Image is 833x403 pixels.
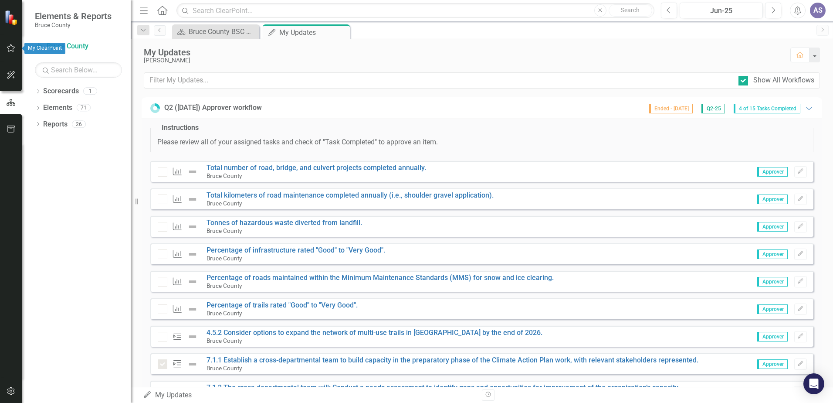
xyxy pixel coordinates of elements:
[207,365,242,372] small: Bruce County
[207,255,242,262] small: Bruce County
[187,304,198,314] img: Not Defined
[164,103,262,113] div: Q2 ([DATE]) Approver workflow
[187,194,198,205] img: Not Defined
[35,41,122,51] a: Bruce County
[803,373,824,394] div: Open Intercom Messenger
[189,26,257,37] div: Bruce County BSC Welcome Page
[757,167,788,177] span: Approver
[174,26,257,37] a: Bruce County BSC Welcome Page
[207,191,494,199] a: Total kilometers of road maintenance completed annually (i.e., shoulder gravel application).
[207,200,242,207] small: Bruce County
[35,11,112,21] span: Elements & Reports
[144,57,782,64] div: [PERSON_NAME]
[187,222,198,232] img: Not Defined
[157,123,203,133] legend: Instructions
[35,62,122,78] input: Search Below...
[609,4,652,17] button: Search
[207,337,242,344] small: Bruce County
[757,222,788,232] span: Approver
[77,104,91,112] div: 71
[207,219,362,227] a: Tonnes of hazardous waste diverted from landfill.
[187,277,198,287] img: Not Defined
[734,104,800,113] span: 4 of 15 Tasks Completed
[187,331,198,342] img: Not Defined
[207,246,385,254] a: Percentage of infrastructure rated "Good" to "Very Good".
[757,387,788,396] span: Approver
[207,356,698,364] a: 7.1.1 Establish a cross-departmental team to build capacity in the preparatory phase of the Clima...
[207,310,242,317] small: Bruce County
[757,249,788,259] span: Approver
[35,21,112,28] small: Bruce County
[279,27,348,38] div: My Updates
[43,103,72,113] a: Elements
[701,104,725,113] span: Q2-25
[187,386,198,397] img: Not Defined
[207,273,554,282] a: Percentage of roads maintained within the Minimum Maintenance Standards (MMS) for snow and ice cl...
[43,120,68,130] a: Reports
[83,88,97,95] div: 1
[187,249,198,260] img: Not Defined
[187,359,198,369] img: Not Defined
[176,3,654,18] input: Search ClearPoint...
[207,172,242,179] small: Bruce County
[144,48,782,57] div: My Updates
[757,304,788,314] span: Approver
[4,10,20,25] img: ClearPoint Strategy
[207,301,358,309] a: Percentage of trails rated "Good" to "Very Good".
[757,195,788,204] span: Approver
[187,167,198,177] img: Not Defined
[157,137,806,147] p: Please review all of your assigned tasks and check of "Task Completed" to approve an item.
[757,359,788,369] span: Approver
[207,282,242,289] small: Bruce County
[757,277,788,287] span: Approver
[43,86,79,96] a: Scorecards
[680,3,763,18] button: Jun-25
[72,120,86,128] div: 26
[683,6,760,16] div: Jun-25
[144,72,733,89] input: Filter My Updates...
[207,227,242,234] small: Bruce County
[207,164,426,172] a: Total number of road, bridge, and culvert projects completed annually.
[207,328,542,337] a: 4.5.2 Consider options to expand the network of multi-use trails in [GEOGRAPHIC_DATA] by the end ...
[649,104,693,113] span: Ended - [DATE]
[753,75,814,85] div: Show All Workflows
[24,43,65,54] div: My ClearPoint
[143,390,475,400] div: My Updates
[621,7,640,14] span: Search
[810,3,826,18] button: AS
[757,332,788,342] span: Approver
